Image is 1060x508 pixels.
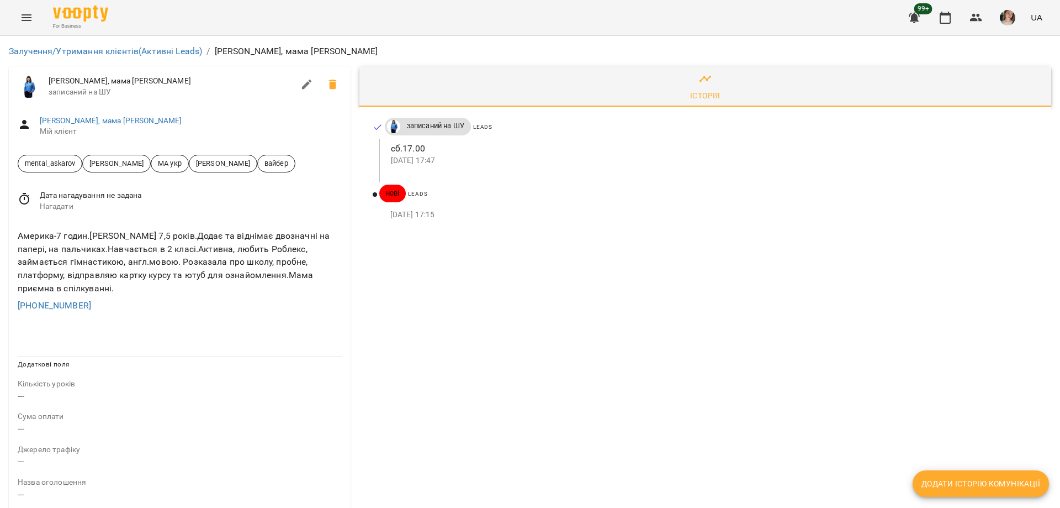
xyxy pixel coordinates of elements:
[390,210,1033,221] p: [DATE] 17:15
[387,120,400,133] img: Дащенко Аня
[1000,10,1015,25] img: 6afb9eb6cc617cb6866001ac461bd93f.JPG
[151,158,188,169] span: МА укр
[53,23,108,30] span: For Business
[913,470,1049,497] button: Додати історію комунікації
[13,4,40,31] button: Menu
[53,6,108,22] img: Voopty Logo
[215,45,378,58] p: [PERSON_NAME], мама [PERSON_NAME]
[18,411,342,422] p: field-description
[9,46,202,56] a: Залучення/Утримання клієнтів(Активні Leads)
[914,3,932,14] span: 99+
[9,45,1051,58] nav: breadcrumb
[690,89,720,102] div: Історія
[473,124,492,130] span: Leads
[206,45,210,58] li: /
[18,488,342,501] p: ---
[49,76,294,87] span: [PERSON_NAME], мама [PERSON_NAME]
[40,116,182,125] a: [PERSON_NAME], мама [PERSON_NAME]
[189,158,257,169] span: [PERSON_NAME]
[18,360,70,368] span: Додаткові поля
[40,190,342,201] span: Дата нагадування не задана
[18,158,82,169] span: mental_askarov
[18,76,40,98] img: Дащенко Аня
[15,227,344,297] div: Америка-7 годин.[PERSON_NAME] 7,5 років.Додає та віднімає двозначні на папері, на пальчиках.Навча...
[391,155,1033,166] p: [DATE] 17:47
[18,379,342,390] p: field-description
[921,477,1040,490] span: Додати історію комунікації
[18,477,342,488] p: field-description
[1026,7,1047,28] button: UA
[18,390,342,403] p: ---
[49,87,294,98] span: записаний на ШУ
[1031,12,1042,23] span: UA
[18,300,91,311] a: [PHONE_NUMBER]
[83,158,150,169] span: [PERSON_NAME]
[400,121,471,131] span: записаний на ШУ
[379,188,406,198] span: нові
[40,126,342,137] span: Мій клієнт
[40,201,342,212] span: Нагадати
[391,142,1033,155] p: сб.17.00
[18,422,342,436] p: ---
[408,191,427,197] span: Leads
[18,444,342,455] p: field-description
[385,120,400,133] a: Дащенко Аня
[18,455,342,468] p: ---
[258,158,295,169] span: вайбер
